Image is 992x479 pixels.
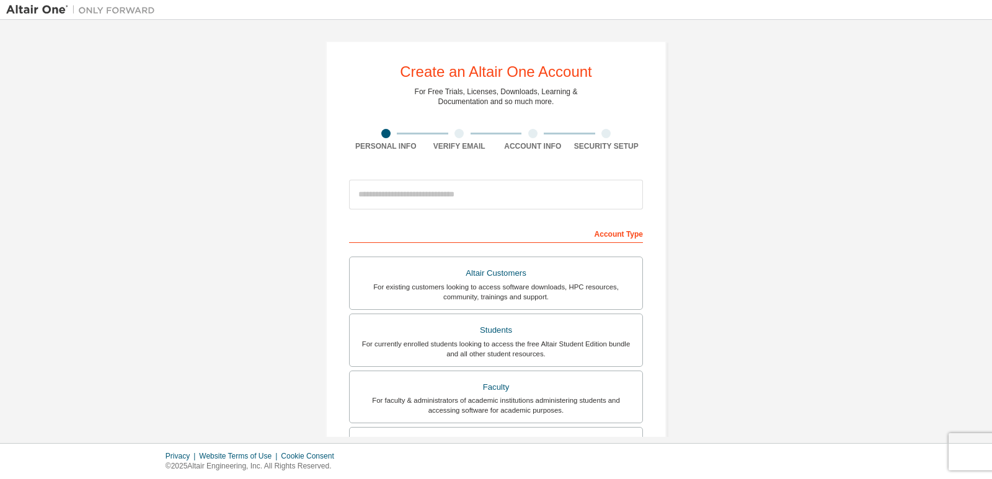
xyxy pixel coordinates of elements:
[496,141,570,151] div: Account Info
[166,461,342,472] p: © 2025 Altair Engineering, Inc. All Rights Reserved.
[199,451,281,461] div: Website Terms of Use
[6,4,161,16] img: Altair One
[357,379,635,396] div: Faculty
[357,282,635,302] div: For existing customers looking to access software downloads, HPC resources, community, trainings ...
[349,141,423,151] div: Personal Info
[357,339,635,359] div: For currently enrolled students looking to access the free Altair Student Edition bundle and all ...
[166,451,199,461] div: Privacy
[357,322,635,339] div: Students
[400,64,592,79] div: Create an Altair One Account
[357,395,635,415] div: For faculty & administrators of academic institutions administering students and accessing softwa...
[349,223,643,243] div: Account Type
[357,265,635,282] div: Altair Customers
[415,87,578,107] div: For Free Trials, Licenses, Downloads, Learning & Documentation and so much more.
[423,141,497,151] div: Verify Email
[281,451,341,461] div: Cookie Consent
[570,141,644,151] div: Security Setup
[357,435,635,452] div: Everyone else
